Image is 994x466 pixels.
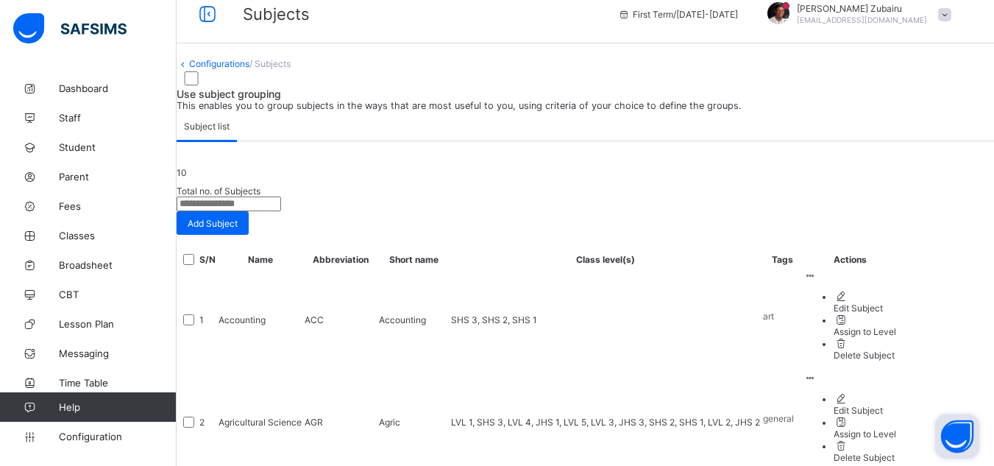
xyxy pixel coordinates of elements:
[834,405,896,416] div: Edit Subject
[59,200,177,212] span: Fees
[177,100,742,111] span: This enables you to group subjects in the ways that are most useful to you, using criteria of you...
[59,171,177,183] span: Parent
[797,15,927,24] span: [EMAIL_ADDRESS][DOMAIN_NAME]
[763,311,774,322] span: art
[184,121,230,132] span: Subject list
[834,350,896,361] div: Delete Subject
[834,428,896,439] div: Assign to Level
[249,58,291,69] span: / Subjects
[834,326,896,337] div: Assign to Level
[59,431,176,442] span: Configuration
[753,2,959,27] div: Umar FaruqZubairu
[177,167,187,178] span: 10
[199,269,216,370] td: 1
[59,318,177,330] span: Lesson Plan
[59,347,177,359] span: Messaging
[59,141,177,153] span: Student
[13,13,127,44] img: safsims
[763,413,794,424] span: general
[59,259,177,271] span: Broadsheet
[59,377,177,389] span: Time Table
[59,112,177,124] span: Staff
[59,82,177,94] span: Dashboard
[834,303,896,314] div: Edit Subject
[243,4,310,24] span: Subjects
[59,401,176,413] span: Help
[803,251,897,268] th: Actions
[218,251,302,268] th: Name
[762,251,802,268] th: Tags
[188,218,238,229] span: Add Subject
[797,3,927,14] span: [PERSON_NAME] Zubairu
[935,414,979,459] button: Open asap
[59,289,177,300] span: CBT
[378,269,449,370] td: Accounting
[59,230,177,241] span: Classes
[834,452,896,463] div: Delete Subject
[618,9,738,20] span: session/term information
[378,251,449,268] th: Short name
[304,269,377,370] td: ACC
[177,88,994,100] span: Use subject grouping
[450,269,761,370] td: SHS 3, SHS 2, SHS 1
[189,58,249,69] a: Configurations
[177,186,260,197] span: Total no. of Subjects
[218,269,302,370] td: Accounting
[450,251,761,268] th: Class level(s)
[304,251,377,268] th: Abbreviation
[199,251,216,268] th: S/N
